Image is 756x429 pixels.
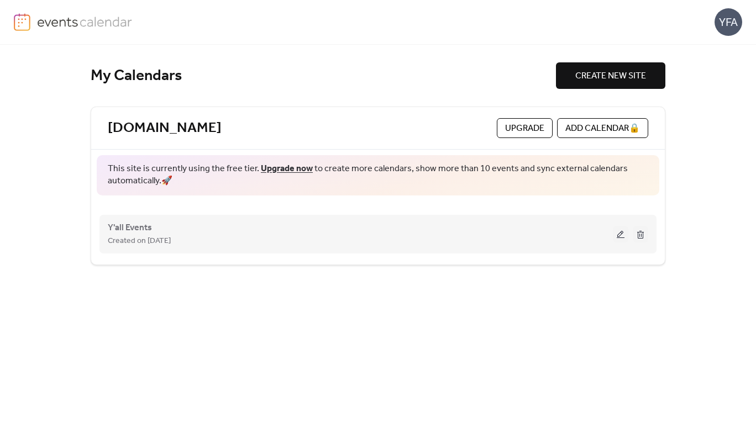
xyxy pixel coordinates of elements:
div: YFA [715,8,742,36]
a: Upgrade now [261,160,313,177]
img: logo-type [37,13,133,30]
span: Created on [DATE] [108,235,171,248]
button: Upgrade [497,118,553,138]
span: Y'all Events [108,221,152,235]
a: Y'all Events [108,225,152,231]
a: [DOMAIN_NAME] [108,119,222,137]
button: CREATE NEW SITE [556,62,665,89]
span: CREATE NEW SITE [575,70,646,83]
img: logo [14,13,30,31]
span: This site is currently using the free tier. to create more calendars, show more than 10 events an... [108,163,648,188]
span: Upgrade [505,122,544,135]
div: My Calendars [91,66,556,86]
